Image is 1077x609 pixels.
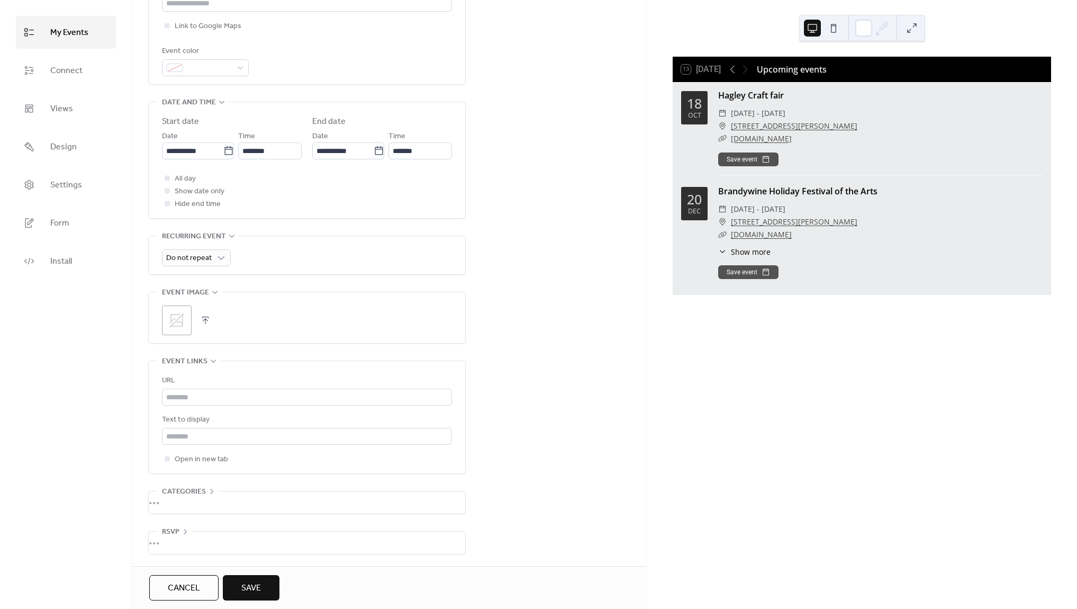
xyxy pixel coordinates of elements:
[718,153,779,166] button: Save event
[718,265,779,279] button: Save event
[731,107,785,120] span: [DATE] - [DATE]
[175,198,221,211] span: Hide end time
[718,228,727,241] div: ​
[241,582,261,595] span: Save
[162,306,192,335] div: ;
[162,96,216,109] span: Date and time
[162,45,247,58] div: Event color
[149,491,465,514] div: •••
[16,168,116,201] a: Settings
[149,532,465,554] div: •••
[162,355,207,368] span: Event links
[162,230,226,243] span: Recurring event
[16,207,116,239] a: Form
[168,582,200,595] span: Cancel
[175,453,228,466] span: Open in new tab
[731,246,771,257] span: Show more
[162,286,209,299] span: Event image
[688,208,701,215] div: Dec
[388,130,405,143] span: Time
[757,63,827,76] div: Upcoming events
[718,246,771,257] button: ​Show more
[162,115,199,128] div: Start date
[718,203,727,216] div: ​
[149,575,219,601] button: Cancel
[50,101,73,118] span: Views
[162,526,179,539] span: RSVP
[731,203,785,216] span: [DATE] - [DATE]
[175,185,224,198] span: Show date only
[162,130,178,143] span: Date
[16,16,116,49] a: My Events
[312,115,346,128] div: End date
[175,173,196,185] span: All day
[162,486,206,498] span: Categories
[718,185,877,197] a: Brandywine Holiday Festival of the Arts
[166,251,212,265] span: Do not repeat
[162,414,450,426] div: Text to display
[687,97,702,110] div: 18
[718,216,727,228] div: ​
[50,253,72,270] span: Install
[175,20,241,33] span: Link to Google Maps
[50,215,69,232] span: Form
[162,374,450,387] div: URL
[223,575,279,601] button: Save
[718,246,727,257] div: ​
[718,132,727,145] div: ​
[718,120,727,132] div: ​
[731,229,792,239] a: [DOMAIN_NAME]
[50,177,82,194] span: Settings
[731,133,792,144] a: [DOMAIN_NAME]
[718,89,784,101] a: Hagley Craft fair
[16,130,116,163] a: Design
[731,216,857,228] a: [STREET_ADDRESS][PERSON_NAME]
[16,92,116,125] a: Views
[312,130,328,143] span: Date
[50,62,83,79] span: Connect
[50,24,88,41] span: My Events
[687,193,702,206] div: 20
[688,112,701,119] div: Oct
[238,130,255,143] span: Time
[16,54,116,87] a: Connect
[718,107,727,120] div: ​
[731,120,857,132] a: [STREET_ADDRESS][PERSON_NAME]
[16,245,116,277] a: Install
[50,139,77,156] span: Design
